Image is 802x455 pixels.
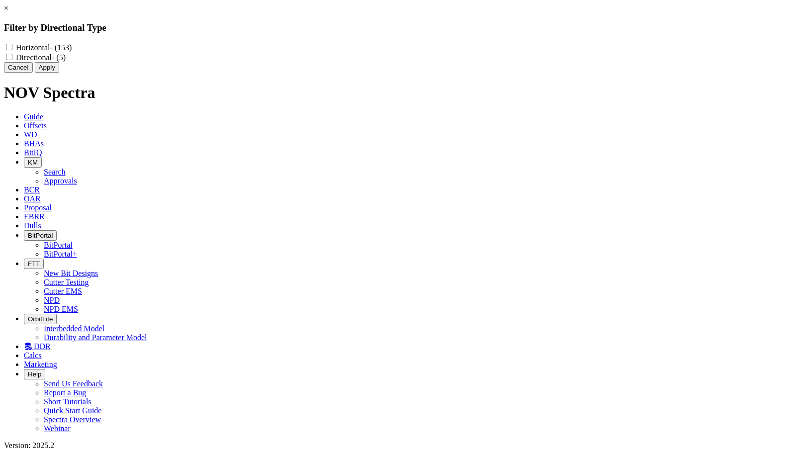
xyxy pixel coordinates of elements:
a: BitPortal [44,241,73,249]
span: BitIQ [24,148,42,157]
span: EBRR [24,212,45,221]
span: WD [24,130,37,139]
span: BHAs [24,139,44,148]
span: Offsets [24,121,47,130]
span: Help [28,370,41,378]
span: FTT [28,260,40,268]
label: Horizontal [16,43,72,52]
span: DDR [34,342,51,351]
a: NPD [44,296,60,304]
span: BCR [24,185,40,194]
span: Proposal [24,203,52,212]
a: Webinar [44,424,71,433]
h3: Filter by Directional Type [4,22,798,33]
a: Short Tutorials [44,397,91,406]
a: Cutter EMS [44,287,82,295]
h1: NOV Spectra [4,84,798,102]
a: New Bit Designs [44,269,98,277]
a: NPD EMS [44,305,78,313]
span: OrbitLite [28,315,53,323]
a: Report a Bug [44,388,86,397]
span: OAR [24,194,41,203]
a: Interbedded Model [44,324,104,333]
a: Search [44,168,66,176]
span: Calcs [24,351,42,360]
label: Directional [16,53,66,62]
a: × [4,4,8,12]
button: Apply [35,62,59,73]
a: Durability and Parameter Model [44,333,147,342]
span: BitPortal [28,232,53,239]
a: Spectra Overview [44,415,101,424]
span: - (153) [50,43,72,52]
span: - (5) [52,53,66,62]
a: Send Us Feedback [44,379,103,388]
div: Version: 2025.2 [4,441,798,450]
a: Quick Start Guide [44,406,101,415]
span: Guide [24,112,43,121]
a: Cutter Testing [44,278,89,286]
button: Cancel [4,62,33,73]
a: Approvals [44,177,77,185]
span: KM [28,159,38,166]
span: Marketing [24,360,57,368]
span: Dulls [24,221,41,230]
a: BitPortal+ [44,250,77,258]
